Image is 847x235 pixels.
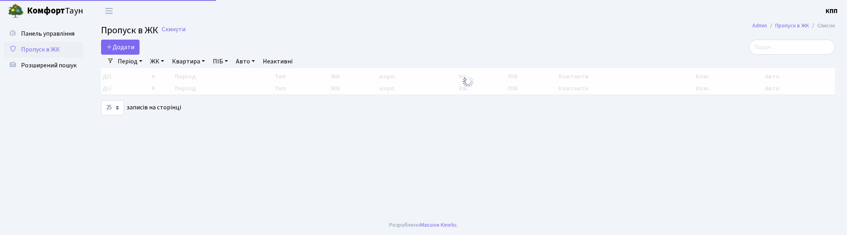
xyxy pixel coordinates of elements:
b: КПП [826,7,837,15]
a: Період [115,55,145,68]
a: Пропуск в ЖК [775,21,809,30]
a: Квартира [169,55,208,68]
a: ПІБ [210,55,231,68]
a: ЖК [147,55,167,68]
label: записів на сторінці [101,100,181,115]
a: КПП [826,6,837,16]
span: Додати [106,43,134,52]
li: Список [809,21,835,30]
b: Комфорт [27,4,65,17]
input: Пошук... [749,40,835,55]
a: Панель управління [4,26,83,42]
span: Розширений пошук [21,61,76,70]
img: Обробка... [462,75,474,88]
a: Admin [752,21,767,30]
select: записів на сторінці [101,100,124,115]
a: Авто [233,55,258,68]
a: Скинути [162,26,185,33]
span: Панель управління [21,29,75,38]
a: Пропуск в ЖК [4,42,83,57]
span: Пропуск в ЖК [21,45,60,54]
a: Додати [101,40,140,55]
img: logo.png [8,3,24,19]
span: Таун [27,4,83,18]
span: Пропуск в ЖК [101,23,158,37]
button: Переключити навігацію [99,4,119,17]
a: Розширений пошук [4,57,83,73]
a: Massive Kinetic [420,221,457,229]
nav: breadcrumb [740,17,847,34]
div: Розроблено . [389,221,458,229]
a: Неактивні [260,55,296,68]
